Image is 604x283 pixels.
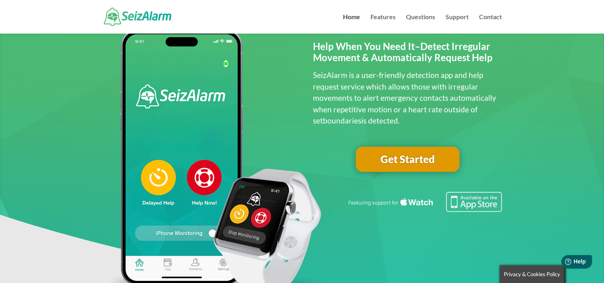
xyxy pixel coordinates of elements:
[504,271,560,277] span: Privacy & Cookies Policy
[533,252,595,274] iframe: Help widget launcher
[323,116,361,125] span: boundaries
[313,41,502,68] h2: Help When You Need It–Detect Irregular Movement & Automatically Request Help
[479,14,502,34] a: Contact
[406,14,435,34] a: Questions
[343,14,360,34] a: Home
[313,70,502,127] p: SeizAlarm is a user-friendly detection app and help request service which allows those with irreg...
[370,14,396,34] a: Features
[347,192,502,212] img: Seizure detection available in the Apple App Store.
[347,204,502,213] a: Featuring seizure detection support for the Apple Watch
[446,14,469,34] a: Support
[356,147,459,172] a: Get Started
[104,8,171,26] img: SeizAlarm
